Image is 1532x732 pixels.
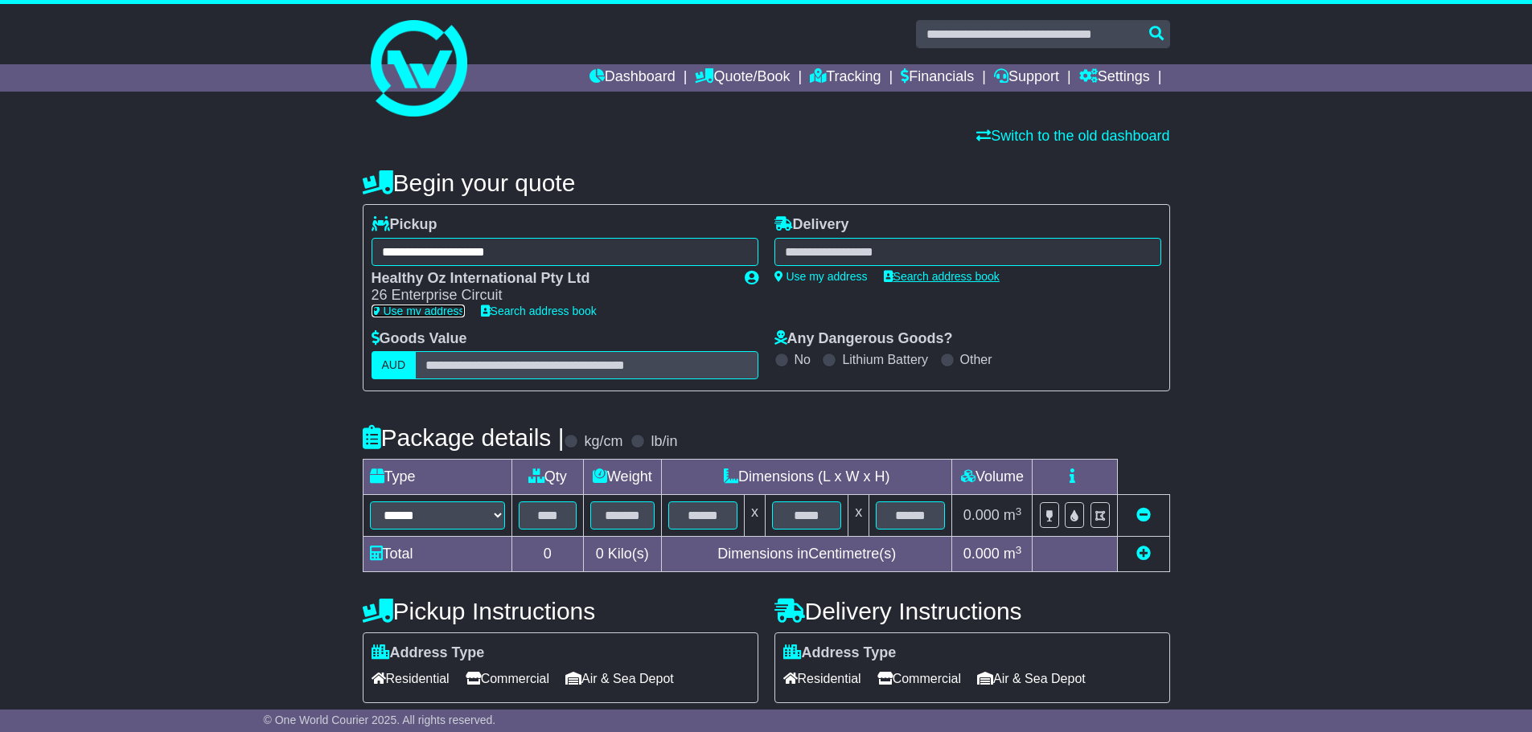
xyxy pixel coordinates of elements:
label: Address Type [783,644,897,662]
h4: Begin your quote [363,170,1170,196]
a: Remove this item [1136,507,1151,523]
sup: 3 [1016,505,1022,517]
label: Pickup [372,216,437,234]
td: Dimensions in Centimetre(s) [661,537,952,572]
a: Dashboard [589,64,676,92]
a: Support [994,64,1059,92]
label: lb/in [651,433,677,451]
td: Volume [952,460,1033,495]
span: Air & Sea Depot [565,666,674,691]
a: Add new item [1136,546,1151,562]
td: x [848,495,869,537]
span: 0 [596,546,604,562]
h4: Package details | [363,424,565,451]
span: 0.000 [963,546,1000,562]
a: Financials [901,64,974,92]
label: Goods Value [372,330,467,348]
td: x [745,495,766,537]
span: m [1004,507,1022,523]
td: Type [363,460,511,495]
span: m [1004,546,1022,562]
td: Weight [583,460,661,495]
a: Use my address [774,270,868,283]
td: 0 [511,537,583,572]
span: © One World Courier 2025. All rights reserved. [264,714,496,726]
td: Kilo(s) [583,537,661,572]
div: 26 Enterprise Circuit [372,287,729,305]
h4: Pickup Instructions [363,598,758,624]
label: Other [960,352,992,367]
td: Total [363,537,511,572]
label: Address Type [372,644,485,662]
span: Residential [783,666,861,691]
td: Qty [511,460,583,495]
a: Switch to the old dashboard [976,128,1169,144]
span: Commercial [877,666,961,691]
h4: Delivery Instructions [774,598,1170,624]
a: Tracking [810,64,881,92]
span: Residential [372,666,450,691]
span: 0.000 [963,507,1000,523]
div: Healthy Oz International Pty Ltd [372,270,729,288]
label: AUD [372,351,417,379]
a: Settings [1079,64,1150,92]
sup: 3 [1016,544,1022,556]
span: Commercial [466,666,549,691]
a: Search address book [481,305,597,317]
a: Search address book [884,270,1000,283]
span: Air & Sea Depot [977,666,1086,691]
label: kg/cm [584,433,622,451]
td: Dimensions (L x W x H) [661,460,952,495]
a: Quote/Book [695,64,790,92]
label: Lithium Battery [842,352,928,367]
label: No [795,352,811,367]
label: Delivery [774,216,849,234]
a: Use my address [372,305,465,317]
label: Any Dangerous Goods? [774,330,953,348]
